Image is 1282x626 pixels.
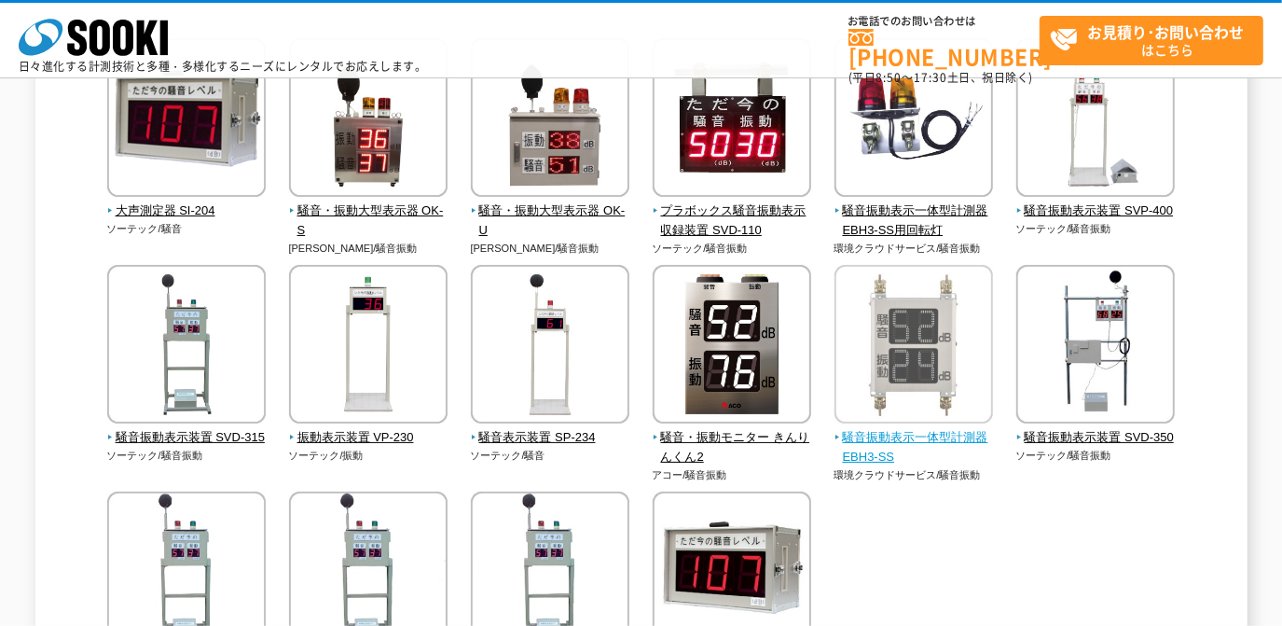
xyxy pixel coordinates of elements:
[653,428,812,467] span: 騒音・振動モニター きんりんくん2
[1016,410,1176,448] a: 騒音振動表示装置 SVD-350
[653,38,811,202] img: プラボックス騒音振動表示収録装置 SVD-110
[834,410,994,466] a: 騒音振動表示一体型計測器 EBH3-SS
[834,202,994,241] span: 騒音振動表示一体型計測器 EBH3-SS用回転灯
[653,184,812,240] a: プラボックス騒音振動表示収録装置 SVD-110
[289,265,448,428] img: 振動表示装置 VP-230
[471,410,630,448] a: 騒音表示装置 SP-234
[107,38,266,202] img: 大声測定器 SI-204
[1016,448,1176,464] p: ソーテック/騒音振動
[471,38,629,202] img: 騒音・振動大型表示器 OK-U
[289,38,448,202] img: 騒音・振動大型表示器 OK-S
[653,241,812,257] p: ソーテック/騒音振動
[1016,428,1176,448] span: 騒音振動表示装置 SVD-350
[289,184,448,240] a: 騒音・振動大型表示器 OK-S
[834,38,993,202] img: 騒音振動表示一体型計測器 EBH3-SS用回転灯
[876,69,903,86] span: 8:50
[834,184,994,240] a: 騒音振動表示一体型計測器 EBH3-SS用回転灯
[653,467,812,483] p: アコー/騒音振動
[834,467,994,483] p: 環境クラウドサービス/騒音振動
[1050,17,1262,63] span: はこちら
[1016,265,1175,428] img: 騒音振動表示装置 SVD-350
[107,410,267,448] a: 騒音振動表示装置 SVD-315
[289,448,448,464] p: ソーテック/振動
[289,241,448,257] p: [PERSON_NAME]/騒音振動
[1016,202,1176,221] span: 騒音振動表示装置 SVP-400
[848,69,1033,86] span: (平日 ～ 土日、祝日除く)
[107,265,266,428] img: 騒音振動表示装置 SVD-315
[107,202,267,221] span: 大声測定器 SI-204
[653,410,812,466] a: 騒音・振動モニター きんりんくん2
[653,265,811,428] img: 騒音・振動モニター きんりんくん2
[834,241,994,257] p: 環境クラウドサービス/騒音振動
[471,184,630,240] a: 騒音・振動大型表示器 OK-U
[834,428,994,467] span: 騒音振動表示一体型計測器 EBH3-SS
[471,265,629,428] img: 騒音表示装置 SP-234
[289,410,448,448] a: 振動表示装置 VP-230
[471,202,630,241] span: 騒音・振動大型表示器 OK-U
[107,428,267,448] span: 騒音振動表示装置 SVD-315
[471,241,630,257] p: [PERSON_NAME]/騒音振動
[289,202,448,241] span: 騒音・振動大型表示器 OK-S
[834,265,993,428] img: 騒音振動表示一体型計測器 EBH3-SS
[914,69,947,86] span: 17:30
[848,16,1040,27] span: お電話でのお問い合わせは
[1040,16,1263,65] a: お見積り･お問い合わせはこちら
[19,61,427,72] p: 日々進化する計測技術と多種・多様化するニーズにレンタルでお応えします。
[1016,184,1176,221] a: 騒音振動表示装置 SVP-400
[107,221,267,237] p: ソーテック/騒音
[107,448,267,464] p: ソーテック/騒音振動
[1016,38,1175,202] img: 騒音振動表示装置 SVP-400
[471,428,630,448] span: 騒音表示装置 SP-234
[471,448,630,464] p: ソーテック/騒音
[653,202,812,241] span: プラボックス騒音振動表示収録装置 SVD-110
[1088,21,1245,43] strong: お見積り･お問い合わせ
[107,184,267,221] a: 大声測定器 SI-204
[848,29,1040,67] a: [PHONE_NUMBER]
[1016,221,1176,237] p: ソーテック/騒音振動
[289,428,448,448] span: 振動表示装置 VP-230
